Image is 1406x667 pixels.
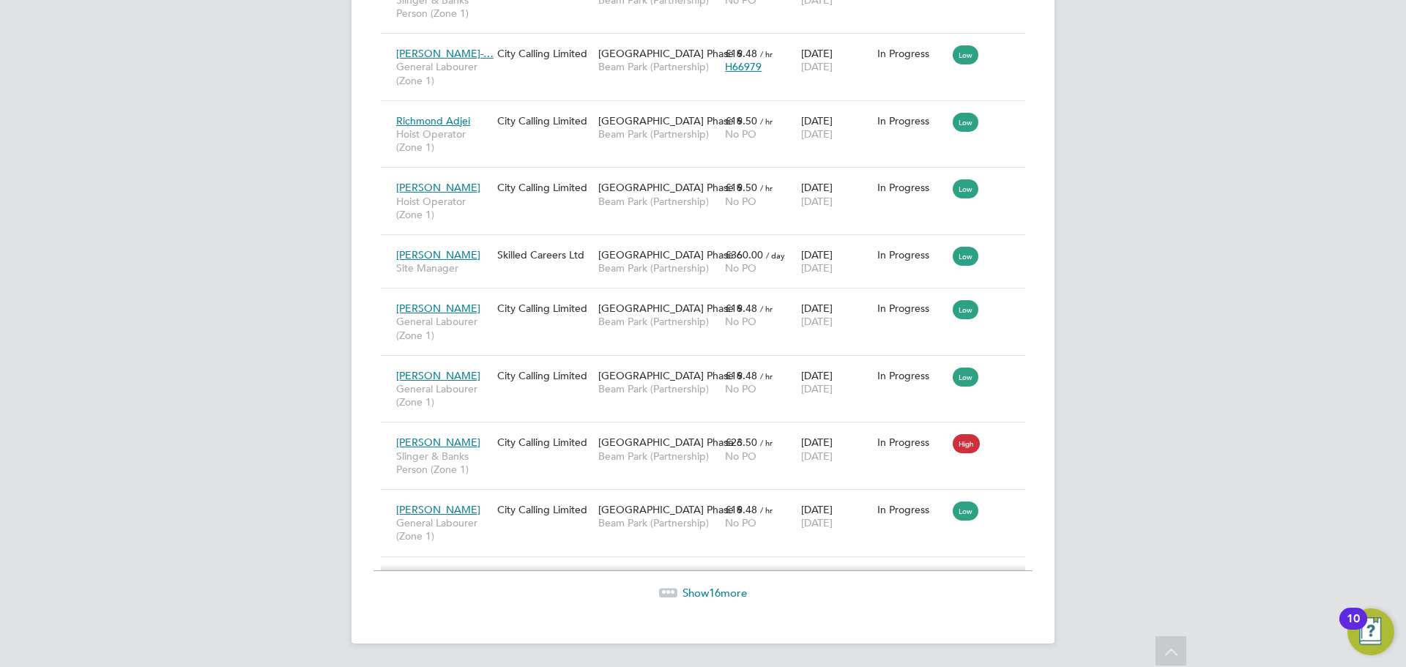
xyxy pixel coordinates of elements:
span: Show more [682,586,747,600]
span: Low [953,113,978,132]
span: [GEOGRAPHIC_DATA] Phase 6 [598,503,743,516]
span: £19.48 [725,47,757,60]
div: In Progress [877,181,946,194]
span: [DATE] [801,127,833,141]
a: [PERSON_NAME]Site ManagerSkilled Careers Ltd[GEOGRAPHIC_DATA] Phase 6Beam Park (Partnership)£360.... [393,240,1025,253]
a: [PERSON_NAME]Slinger & Banks Person (Zone 1)City Calling Limited[GEOGRAPHIC_DATA] Phase 6Beam Par... [393,428,1025,440]
span: [DATE] [801,315,833,328]
span: No PO [725,195,756,208]
div: City Calling Limited [494,496,595,523]
span: Beam Park (Partnership) [598,382,718,395]
span: Beam Park (Partnership) [598,261,718,275]
span: Low [953,45,978,64]
div: [DATE] [797,107,874,148]
button: Open Resource Center, 10 new notifications [1347,608,1394,655]
span: [DATE] [801,516,833,529]
span: [GEOGRAPHIC_DATA] Phase 6 [598,114,743,127]
span: £19.50 [725,114,757,127]
span: / hr [760,370,773,381]
div: In Progress [877,302,946,315]
span: No PO [725,127,756,141]
span: [PERSON_NAME] [396,181,480,194]
span: [DATE] [801,195,833,208]
span: / hr [760,182,773,193]
span: General Labourer (Zone 1) [396,315,490,341]
span: [PERSON_NAME]-… [396,47,494,60]
span: [PERSON_NAME] [396,302,480,315]
div: 10 [1347,619,1360,638]
span: [DATE] [801,261,833,275]
span: Richmond Adjei [396,114,470,127]
div: [DATE] [797,496,874,537]
div: City Calling Limited [494,40,595,67]
span: No PO [725,315,756,328]
span: Low [953,300,978,319]
span: Hoist Operator (Zone 1) [396,195,490,221]
span: Low [953,368,978,387]
span: [GEOGRAPHIC_DATA] Phase 6 [598,369,743,382]
div: In Progress [877,369,946,382]
div: City Calling Limited [494,294,595,322]
span: / hr [760,437,773,448]
span: Site Manager [396,261,490,275]
div: In Progress [877,248,946,261]
a: [PERSON_NAME]-…General Labourer (Zone 1)City Calling Limited[GEOGRAPHIC_DATA] Phase 6Beam Park (P... [393,39,1025,51]
div: [DATE] [797,174,874,215]
span: General Labourer (Zone 1) [396,60,490,86]
span: Low [953,502,978,521]
div: [DATE] [797,294,874,335]
span: / hr [760,116,773,127]
span: £19.48 [725,369,757,382]
span: Slinger & Banks Person (Zone 1) [396,450,490,476]
span: Beam Park (Partnership) [598,516,718,529]
span: [GEOGRAPHIC_DATA] Phase 6 [598,181,743,194]
span: [GEOGRAPHIC_DATA] Phase 6 [598,302,743,315]
a: [PERSON_NAME]General Labourer (Zone 1)City Calling Limited[GEOGRAPHIC_DATA] Phase 6Beam Park (Par... [393,361,1025,373]
span: £19.48 [725,302,757,315]
div: City Calling Limited [494,428,595,456]
span: / day [766,250,785,261]
span: / hr [760,48,773,59]
span: General Labourer (Zone 1) [396,382,490,409]
span: £19.50 [725,181,757,194]
span: Beam Park (Partnership) [598,60,718,73]
span: £19.48 [725,503,757,516]
span: High [953,434,980,453]
span: No PO [725,450,756,463]
a: Richmond AdjeiHoist Operator (Zone 1)City Calling Limited[GEOGRAPHIC_DATA] Phase 6Beam Park (Part... [393,106,1025,119]
div: City Calling Limited [494,107,595,135]
span: [PERSON_NAME] [396,503,480,516]
a: [PERSON_NAME]Hoist Operator (Zone 1)City Calling Limited[GEOGRAPHIC_DATA] Phase 6Beam Park (Partn... [393,173,1025,185]
span: Beam Park (Partnership) [598,195,718,208]
span: / hr [760,303,773,314]
span: [GEOGRAPHIC_DATA] Phase 6 [598,47,743,60]
span: Low [953,247,978,266]
div: [DATE] [797,428,874,469]
div: In Progress [877,114,946,127]
span: [GEOGRAPHIC_DATA] Phase 6 [598,436,743,449]
span: [DATE] [801,60,833,73]
span: 16 [709,586,721,600]
span: Low [953,179,978,198]
div: [DATE] [797,40,874,81]
div: In Progress [877,47,946,60]
div: City Calling Limited [494,362,595,390]
span: [DATE] [801,382,833,395]
span: No PO [725,261,756,275]
span: No PO [725,516,756,529]
div: Skilled Careers Ltd [494,241,595,269]
span: / hr [760,504,773,515]
a: [PERSON_NAME]General Labourer (Zone 1)City Calling Limited[GEOGRAPHIC_DATA] Phase 6Beam Park (Par... [393,495,1025,507]
span: Beam Park (Partnership) [598,450,718,463]
span: [PERSON_NAME] [396,248,480,261]
div: [DATE] [797,241,874,282]
span: £360.00 [725,248,763,261]
span: General Labourer (Zone 1) [396,516,490,543]
div: [DATE] [797,362,874,403]
span: Hoist Operator (Zone 1) [396,127,490,154]
span: [GEOGRAPHIC_DATA] Phase 6 [598,248,743,261]
span: H66979 [725,60,762,73]
div: In Progress [877,436,946,449]
a: [PERSON_NAME]General Labourer (Zone 1)City Calling Limited[GEOGRAPHIC_DATA] Phase 6Beam Park (Par... [393,294,1025,306]
div: In Progress [877,503,946,516]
